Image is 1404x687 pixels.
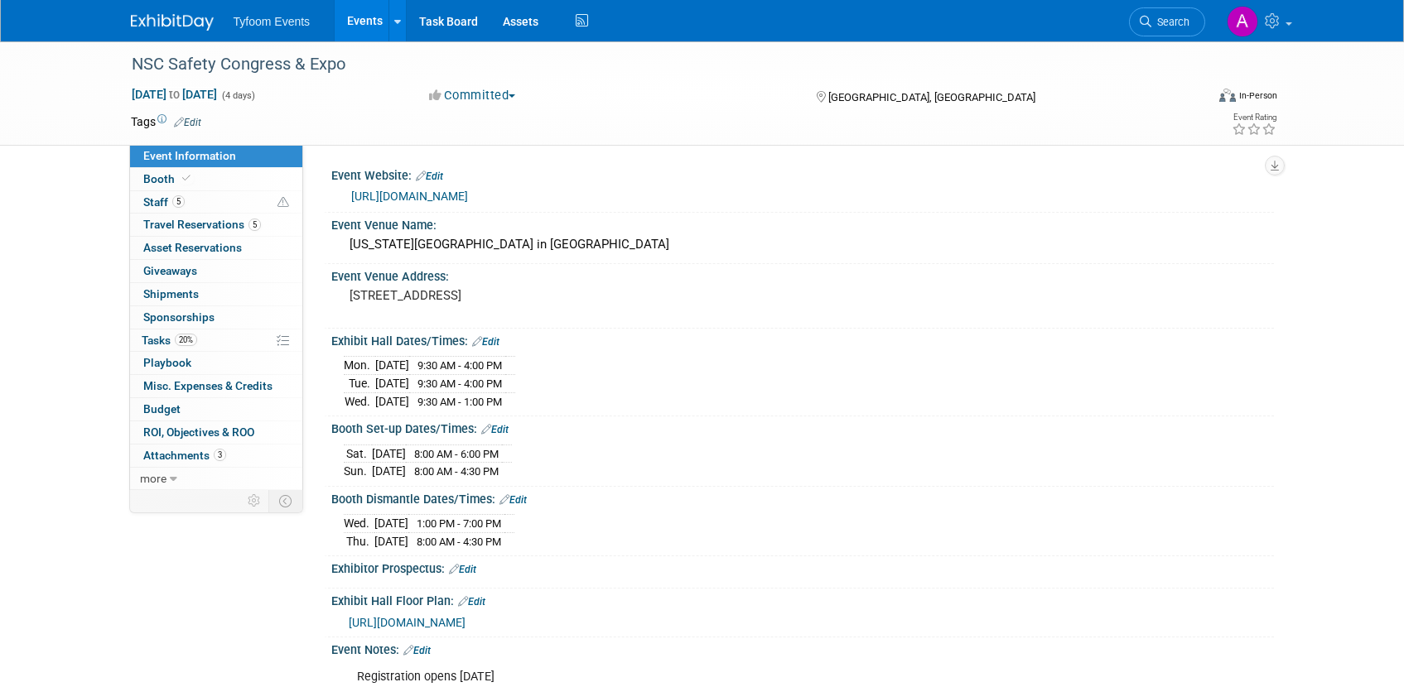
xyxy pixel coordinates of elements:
[143,241,242,254] span: Asset Reservations
[372,463,406,480] td: [DATE]
[344,232,1262,257] div: [US_STATE][GEOGRAPHIC_DATA] in [GEOGRAPHIC_DATA]
[130,214,302,236] a: Travel Reservations5
[375,357,409,375] td: [DATE]
[1151,16,1189,28] span: Search
[416,171,443,182] a: Edit
[417,396,502,408] span: 9:30 AM - 1:00 PM
[143,149,236,162] span: Event Information
[344,375,375,393] td: Tue.
[234,15,311,28] span: Tyfoom Events
[143,402,181,416] span: Budget
[344,392,375,410] td: Wed.
[417,536,501,548] span: 8:00 AM - 4:30 PM
[350,288,706,303] pre: [STREET_ADDRESS]
[374,515,408,533] td: [DATE]
[1227,6,1258,37] img: Angie Nichols
[175,334,197,346] span: 20%
[344,515,374,533] td: Wed.
[331,416,1274,438] div: Booth Set-up Dates/Times:
[331,487,1274,508] div: Booth Dismantle Dates/Times:
[417,359,502,372] span: 9:30 AM - 4:00 PM
[472,336,499,348] a: Edit
[143,218,261,231] span: Travel Reservations
[142,334,197,347] span: Tasks
[130,237,302,259] a: Asset Reservations
[130,329,302,352] a: Tasks20%
[143,172,194,185] span: Booth
[1232,113,1276,122] div: Event Rating
[140,472,166,485] span: more
[131,113,201,130] td: Tags
[351,190,468,203] a: [URL][DOMAIN_NAME]
[331,163,1274,185] div: Event Website:
[248,219,261,231] span: 5
[414,448,499,460] span: 8:00 AM - 6:00 PM
[349,616,466,629] a: [URL][DOMAIN_NAME]
[344,444,372,463] td: Sat.
[331,213,1274,233] div: Event Venue Name:
[372,444,406,463] td: [DATE]
[1129,7,1205,36] a: Search
[331,589,1274,610] div: Exhibit Hall Floor Plan:
[277,195,289,210] span: Potential Scheduling Conflict -- at least one attendee is tagged in another overlapping event.
[143,310,215,324] span: Sponsorships
[240,490,269,512] td: Personalize Event Tab Strip
[403,645,431,656] a: Edit
[174,117,201,128] a: Edit
[828,91,1035,103] span: [GEOGRAPHIC_DATA], [GEOGRAPHIC_DATA]
[166,88,182,101] span: to
[172,195,185,208] span: 5
[143,449,226,462] span: Attachments
[130,191,302,214] a: Staff5
[449,564,476,575] a: Edit
[331,556,1274,578] div: Exhibitor Prospectus:
[143,195,185,209] span: Staff
[131,14,214,31] img: ExhibitDay
[143,356,191,369] span: Playbook
[130,398,302,420] a: Budget
[130,352,302,374] a: Playbook
[214,449,226,461] span: 3
[344,463,372,480] td: Sun.
[130,421,302,444] a: ROI, Objectives & ROO
[1219,89,1236,102] img: Format-Inperson.png
[414,465,499,478] span: 8:00 AM - 4:30 PM
[344,357,375,375] td: Mon.
[130,444,302,467] a: Attachments3
[331,329,1274,350] div: Exhibit Hall Dates/Times:
[331,264,1274,285] div: Event Venue Address:
[143,264,197,277] span: Giveaways
[130,260,302,282] a: Giveaways
[143,287,199,300] span: Shipments
[458,596,485,608] a: Edit
[423,87,522,104] button: Committed
[131,87,218,102] span: [DATE] [DATE]
[1107,86,1278,111] div: Event Format
[143,425,254,439] span: ROI, Objectives & ROO
[1238,89,1277,102] div: In-Person
[499,494,527,506] a: Edit
[130,168,302,190] a: Booth
[130,375,302,397] a: Misc. Expenses & Credits
[375,392,409,410] td: [DATE]
[417,377,502,390] span: 9:30 AM - 4:00 PM
[182,174,191,183] i: Booth reservation complete
[143,379,273,392] span: Misc. Expenses & Credits
[130,145,302,167] a: Event Information
[130,283,302,305] a: Shipments
[417,517,501,530] span: 1:00 PM - 7:00 PM
[374,532,408,550] td: [DATE]
[375,375,409,393] td: [DATE]
[130,306,302,329] a: Sponsorships
[220,90,255,101] span: (4 days)
[126,50,1180,79] div: NSC Safety Congress & Expo
[268,490,302,512] td: Toggle Event Tabs
[331,637,1274,659] div: Event Notes:
[481,424,509,435] a: Edit
[130,468,302,490] a: more
[344,532,374,550] td: Thu.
